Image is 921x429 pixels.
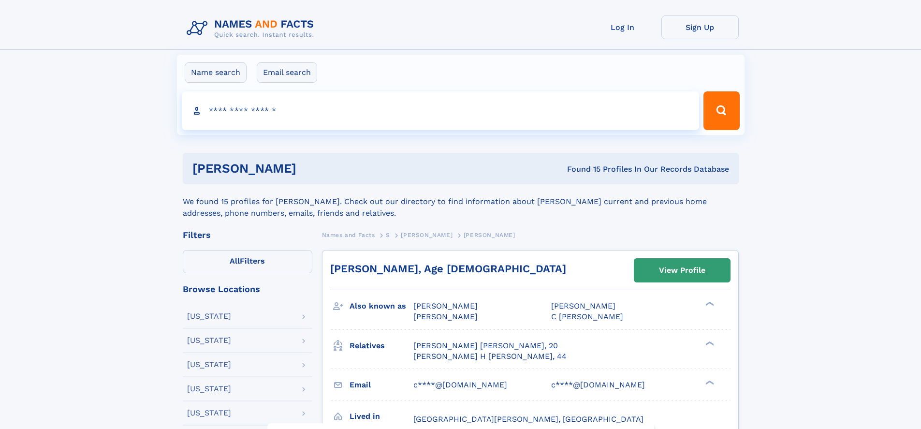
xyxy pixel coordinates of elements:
[386,229,390,241] a: S
[413,414,643,424] span: [GEOGRAPHIC_DATA][PERSON_NAME], [GEOGRAPHIC_DATA]
[350,298,413,314] h3: Also known as
[401,229,453,241] a: [PERSON_NAME]
[322,229,375,241] a: Names and Facts
[192,163,432,175] h1: [PERSON_NAME]
[413,340,558,351] a: [PERSON_NAME] [PERSON_NAME], 20
[187,361,231,369] div: [US_STATE]
[661,15,739,39] a: Sign Up
[185,62,247,83] label: Name search
[187,409,231,417] div: [US_STATE]
[330,263,566,275] a: [PERSON_NAME], Age [DEMOGRAPHIC_DATA]
[386,232,390,238] span: S
[350,408,413,425] h3: Lived in
[634,259,730,282] a: View Profile
[183,231,312,239] div: Filters
[584,15,661,39] a: Log In
[350,338,413,354] h3: Relatives
[551,301,615,311] span: [PERSON_NAME]
[703,91,739,130] button: Search Button
[464,232,515,238] span: [PERSON_NAME]
[703,379,715,385] div: ❯
[183,15,322,42] img: Logo Names and Facts
[182,91,700,130] input: search input
[413,312,478,321] span: [PERSON_NAME]
[413,351,567,362] a: [PERSON_NAME] H [PERSON_NAME], 44
[413,301,478,311] span: [PERSON_NAME]
[659,259,705,281] div: View Profile
[703,301,715,307] div: ❯
[187,337,231,344] div: [US_STATE]
[350,377,413,393] h3: Email
[257,62,317,83] label: Email search
[230,256,240,266] span: All
[183,184,739,219] div: We found 15 profiles for [PERSON_NAME]. Check out our directory to find information about [PERSON...
[551,312,623,321] span: C [PERSON_NAME]
[703,340,715,346] div: ❯
[183,250,312,273] label: Filters
[432,164,729,175] div: Found 15 Profiles In Our Records Database
[401,232,453,238] span: [PERSON_NAME]
[183,285,312,294] div: Browse Locations
[187,312,231,320] div: [US_STATE]
[187,385,231,393] div: [US_STATE]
